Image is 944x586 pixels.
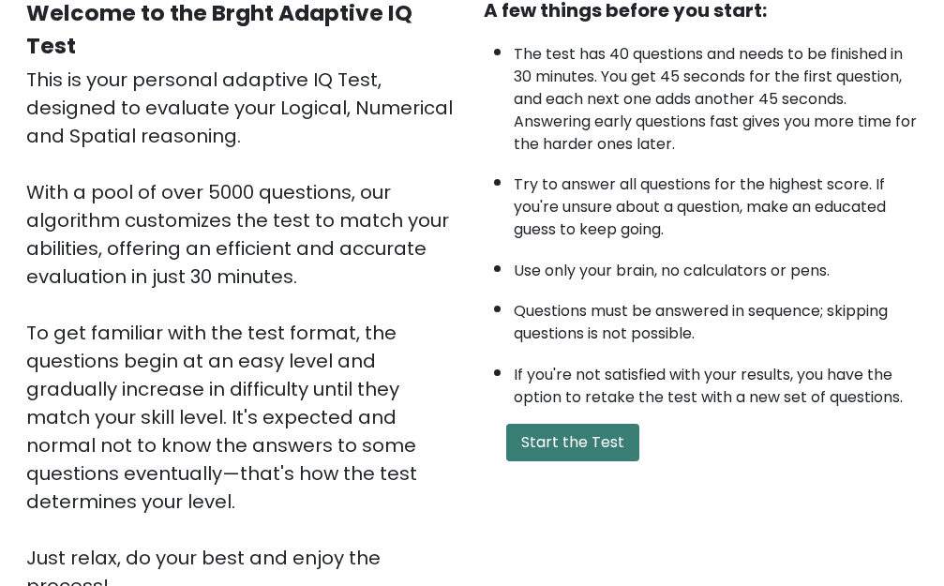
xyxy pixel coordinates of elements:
button: Start the Test [506,424,639,461]
li: If you're not satisfied with your results, you have the option to retake the test with a new set ... [514,354,919,409]
li: The test has 40 questions and needs to be finished in 30 minutes. You get 45 seconds for the firs... [514,34,919,156]
li: Use only your brain, no calculators or pens. [514,250,919,282]
li: Questions must be answered in sequence; skipping questions is not possible. [514,291,919,345]
li: Try to answer all questions for the highest score. If you're unsure about a question, make an edu... [514,164,919,241]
